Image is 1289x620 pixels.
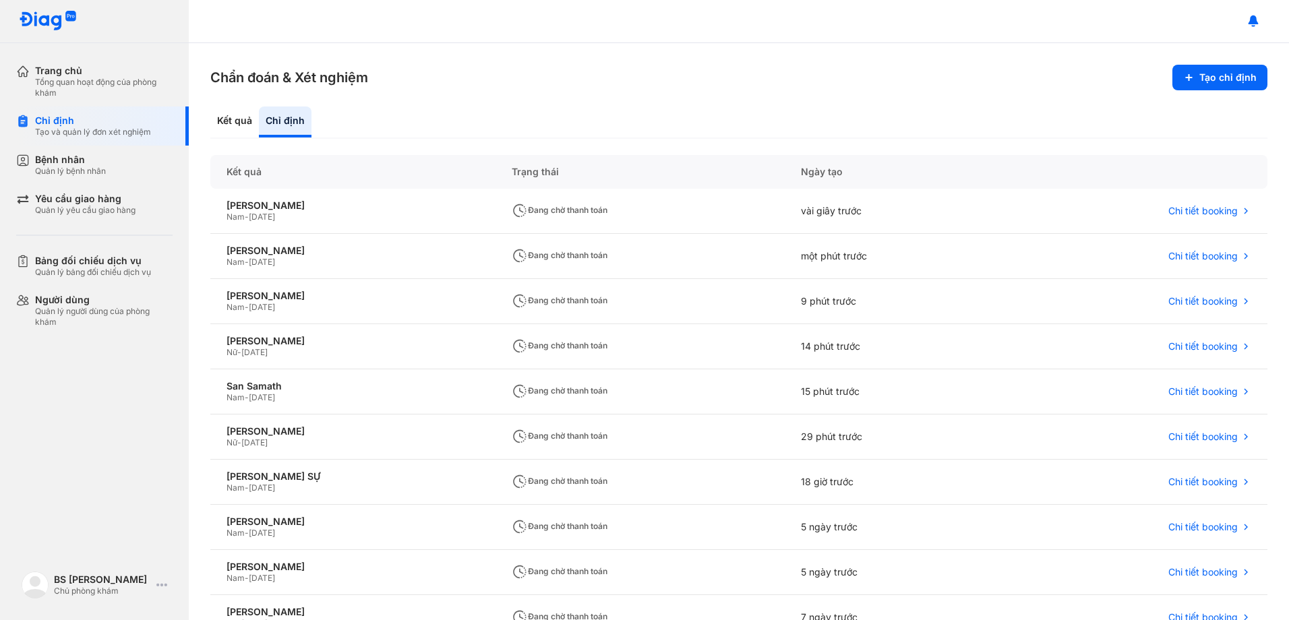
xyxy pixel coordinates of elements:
span: Nữ [227,347,237,357]
div: một phút trước [785,234,1007,279]
span: [DATE] [249,257,275,267]
div: [PERSON_NAME] [227,245,479,257]
span: - [237,347,241,357]
div: Chủ phòng khám [54,586,151,596]
span: Chi tiết booking [1168,566,1238,578]
span: [DATE] [249,302,275,312]
div: Kết quả [210,106,259,137]
span: Đang chờ thanh toán [512,340,607,350]
span: - [245,257,249,267]
span: Chi tiết booking [1168,205,1238,217]
div: Trạng thái [496,155,785,189]
div: Chỉ định [259,106,311,137]
div: [PERSON_NAME] [227,425,479,437]
div: [PERSON_NAME] [227,606,479,618]
div: [PERSON_NAME] [227,516,479,528]
span: Chi tiết booking [1168,385,1238,398]
div: Ngày tạo [785,155,1007,189]
div: vài giây trước [785,189,1007,234]
div: Yêu cầu giao hàng [35,193,136,205]
span: Đang chờ thanh toán [512,431,607,441]
span: - [245,483,249,493]
div: 5 ngày trước [785,550,1007,595]
span: - [245,212,249,222]
div: Tạo và quản lý đơn xét nghiệm [35,127,151,137]
div: Quản lý bảng đối chiếu dịch vụ [35,267,151,278]
span: [DATE] [241,347,268,357]
span: Nam [227,392,245,402]
span: Đang chờ thanh toán [512,205,607,215]
span: [DATE] [249,212,275,222]
div: [PERSON_NAME] SỰ [227,470,479,483]
span: Chi tiết booking [1168,295,1238,307]
span: Đang chờ thanh toán [512,566,607,576]
div: BS [PERSON_NAME] [54,573,151,586]
span: [DATE] [249,573,275,583]
div: Trang chủ [35,65,173,77]
div: 18 giờ trước [785,460,1007,505]
div: [PERSON_NAME] [227,290,479,302]
span: Nam [227,483,245,493]
span: Nam [227,212,245,222]
div: Bảng đối chiếu dịch vụ [35,255,151,267]
div: Quản lý bệnh nhân [35,166,106,177]
div: 9 phút trước [785,279,1007,324]
span: Nam [227,302,245,312]
span: Chi tiết booking [1168,521,1238,533]
span: Nam [227,528,245,538]
button: Tạo chỉ định [1172,65,1267,90]
span: Nam [227,573,245,583]
span: - [245,573,249,583]
span: [DATE] [249,483,275,493]
div: Người dùng [35,294,173,306]
div: Chỉ định [35,115,151,127]
div: 29 phút trước [785,414,1007,460]
div: Kết quả [210,155,496,189]
div: Quản lý người dùng của phòng khám [35,306,173,328]
span: Đang chờ thanh toán [512,521,607,531]
div: [PERSON_NAME] [227,335,479,347]
div: 15 phút trước [785,369,1007,414]
span: Đang chờ thanh toán [512,385,607,396]
span: Chi tiết booking [1168,431,1238,443]
span: Chi tiết booking [1168,476,1238,488]
span: Chi tiết booking [1168,250,1238,262]
span: Nam [227,257,245,267]
div: [PERSON_NAME] [227,561,479,573]
div: Bệnh nhân [35,154,106,166]
div: Tổng quan hoạt động của phòng khám [35,77,173,98]
div: [PERSON_NAME] [227,199,479,212]
span: - [245,392,249,402]
span: Nữ [227,437,237,447]
span: - [245,528,249,538]
h3: Chẩn đoán & Xét nghiệm [210,68,368,87]
div: 14 phút trước [785,324,1007,369]
img: logo [19,11,77,32]
span: - [237,437,241,447]
div: San Samath [227,380,479,392]
div: Quản lý yêu cầu giao hàng [35,205,136,216]
span: Đang chờ thanh toán [512,295,607,305]
div: 5 ngày trước [785,505,1007,550]
span: Đang chờ thanh toán [512,250,607,260]
span: [DATE] [249,528,275,538]
span: - [245,302,249,312]
span: [DATE] [241,437,268,447]
span: Đang chờ thanh toán [512,476,607,486]
span: Chi tiết booking [1168,340,1238,352]
img: logo [22,571,49,598]
span: [DATE] [249,392,275,402]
